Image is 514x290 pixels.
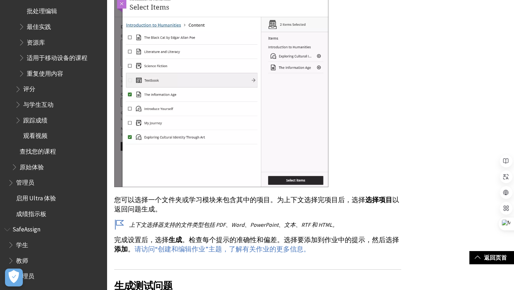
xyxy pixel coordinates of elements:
span: 观看视频 [23,130,47,140]
span: 学生 [16,239,28,249]
button: Open Preferences [5,269,23,286]
p: 上下文选择器支持的文件类型包括 PDF、Word、PowerPoint、文本、RTF 和 HTML。 [114,221,401,229]
span: 适用于移动设备的课程 [27,52,87,61]
span: 与学生互动 [23,99,54,108]
span: 重复使用内容 [27,67,63,77]
span: 生成 [168,236,182,244]
span: 教师 [16,255,28,264]
span: 评分 [23,83,35,93]
p: 完成设置后，选择 。检查每个提示的准确性和偏差。选择要添加到作业中的提示，然后选择 。 [114,235,401,254]
a: 请访问“创建和编辑作业”主题，了解有关作业的更多信息。 [135,245,310,254]
span: 原始体验 [20,161,44,171]
span: 批处理编辑 [27,5,57,15]
span: 管理员 [16,270,34,280]
span: 管理员 [16,177,34,186]
span: SafeAssign [12,224,40,233]
nav: Book outline for Blackboard SafeAssign [4,224,103,282]
span: 最佳实践 [27,21,51,30]
a: 返回页首 [469,251,514,264]
span: 查找您的课程 [20,145,56,155]
span: 跟踪成绩 [23,114,47,124]
span: 选择项目 [365,196,392,204]
span: 启用 Ultra 体验 [16,192,56,202]
span: 资源库 [27,36,45,46]
span: 成绩指示板 [16,208,46,217]
p: 您可以选择一个文件夹或学习模块来包含其中的项目。为上下文选择完项目后，选择 以返回问题生成。 [114,195,401,214]
span: 添加 [114,245,128,253]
